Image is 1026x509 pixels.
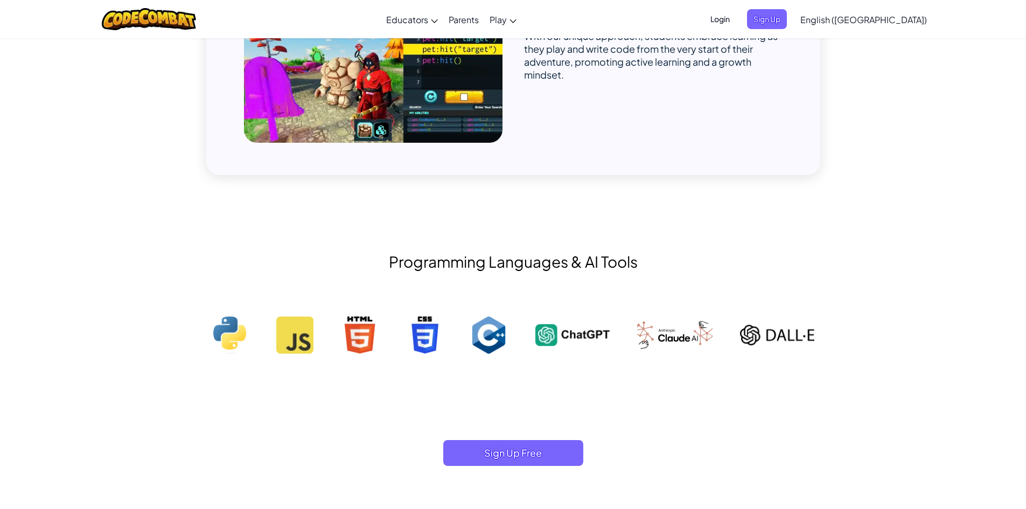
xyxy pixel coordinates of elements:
[386,14,428,25] span: Educators
[102,8,196,30] img: CodeCombat logo
[747,9,787,29] button: Sign Up
[637,321,713,349] img: Stable Diffusion logo
[470,316,507,354] img: C++ logo
[484,5,522,34] a: Play
[381,5,443,34] a: Educators
[524,30,778,81] span: With our unique approach, students embrace learning as they play and write code from the very sta...
[490,14,507,25] span: Play
[212,316,249,354] img: Python logo
[740,316,814,354] img: DALL-E logo
[341,316,378,354] img: HTML logo
[276,316,313,354] img: JavaScript logo
[795,5,932,34] a: English ([GEOGRAPHIC_DATA])
[406,316,443,354] img: CSS logo
[443,440,583,466] button: Sign Up Free
[800,14,927,25] span: English ([GEOGRAPHIC_DATA])
[443,5,484,34] a: Parents
[206,250,820,273] h2: Programming Languages & AI Tools
[704,9,736,29] button: Login
[535,316,610,354] img: ChatGPT logo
